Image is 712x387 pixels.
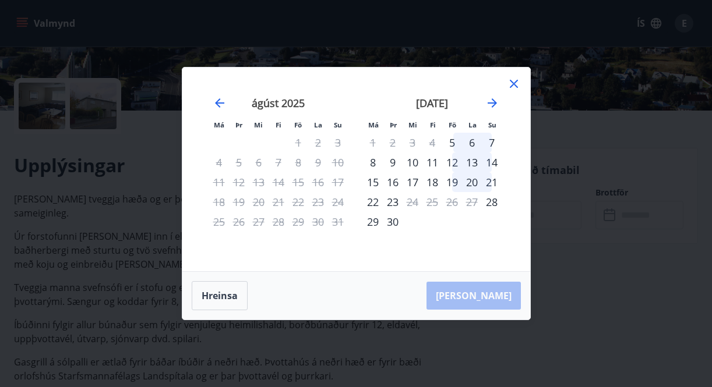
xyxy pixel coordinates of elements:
[363,212,383,232] div: 29
[383,152,403,172] div: 9
[288,212,308,232] td: Not available. föstudagur, 29. ágúst 2025
[288,192,308,212] td: Not available. föstudagur, 22. ágúst 2025
[422,133,442,152] td: Not available. fimmtudagur, 4. september 2025
[269,212,288,232] td: Not available. fimmtudagur, 28. ágúst 2025
[482,192,502,212] div: Aðeins innritun í boði
[363,152,383,172] td: Choose mánudagur, 8. september 2025 as your check-in date. It’s available.
[363,192,383,212] div: 22
[249,172,269,192] td: Not available. miðvikudagur, 13. ágúst 2025
[482,133,502,152] div: 7
[308,152,328,172] td: Not available. laugardagur, 9. ágúst 2025
[229,192,249,212] td: Not available. þriðjudagur, 19. ágúst 2025
[328,212,348,232] td: Not available. sunnudagur, 31. ágúst 2025
[403,172,422,192] div: 17
[422,172,442,192] div: 18
[383,172,403,192] td: Choose þriðjudagur, 16. september 2025 as your check-in date. It’s available.
[482,192,502,212] td: Choose sunnudagur, 28. september 2025 as your check-in date. It’s available.
[468,120,477,129] small: La
[249,152,269,172] td: Not available. miðvikudagur, 6. ágúst 2025
[328,192,348,212] td: Not available. sunnudagur, 24. ágúst 2025
[403,152,422,172] div: 10
[196,81,516,257] div: Calendar
[288,152,308,172] td: Not available. föstudagur, 8. ágúst 2025
[482,172,502,192] div: 21
[328,133,348,152] td: Not available. sunnudagur, 3. ágúst 2025
[383,152,403,172] td: Choose þriðjudagur, 9. september 2025 as your check-in date. It’s available.
[252,96,305,110] strong: ágúst 2025
[442,152,462,172] td: Choose föstudagur, 12. september 2025 as your check-in date. It’s available.
[363,172,383,192] div: 15
[308,172,328,192] td: Not available. laugardagur, 16. ágúst 2025
[462,133,482,152] div: 6
[209,152,229,172] td: Not available. mánudagur, 4. ágúst 2025
[383,172,403,192] div: 16
[462,152,482,172] td: Choose laugardagur, 13. september 2025 as your check-in date. It’s available.
[229,212,249,232] td: Not available. þriðjudagur, 26. ágúst 2025
[209,192,229,212] td: Not available. mánudagur, 18. ágúst 2025
[462,152,482,172] div: 13
[235,120,242,129] small: Þr
[449,120,456,129] small: Fö
[403,172,422,192] td: Choose miðvikudagur, 17. september 2025 as your check-in date. It’s available.
[308,192,328,212] td: Not available. laugardagur, 23. ágúst 2025
[442,152,462,172] div: 12
[442,172,462,192] td: Choose föstudagur, 19. september 2025 as your check-in date. It’s available.
[363,192,383,212] td: Choose mánudagur, 22. september 2025 as your check-in date. It’s available.
[363,152,383,172] div: 8
[254,120,263,129] small: Mi
[314,120,322,129] small: La
[403,152,422,172] td: Choose miðvikudagur, 10. september 2025 as your check-in date. It’s available.
[328,172,348,192] td: Not available. sunnudagur, 17. ágúst 2025
[269,192,288,212] td: Not available. fimmtudagur, 21. ágúst 2025
[403,192,422,212] td: Not available. miðvikudagur, 24. september 2025
[462,133,482,152] td: Choose laugardagur, 6. september 2025 as your check-in date. It’s available.
[416,96,448,110] strong: [DATE]
[422,172,442,192] td: Choose fimmtudagur, 18. september 2025 as your check-in date. It’s available.
[249,192,269,212] td: Not available. miðvikudagur, 20. ágúst 2025
[482,133,502,152] td: Choose sunnudagur, 7. september 2025 as your check-in date. It’s available.
[482,152,502,172] div: 14
[308,133,328,152] td: Not available. laugardagur, 2. ágúst 2025
[442,133,462,152] div: Aðeins innritun í boði
[328,152,348,172] td: Not available. sunnudagur, 10. ágúst 2025
[390,120,397,129] small: Þr
[383,133,403,152] td: Not available. þriðjudagur, 2. september 2025
[408,120,417,129] small: Mi
[209,212,229,232] td: Not available. mánudagur, 25. ágúst 2025
[442,133,462,152] td: Choose föstudagur, 5. september 2025 as your check-in date. It’s available.
[229,152,249,172] td: Not available. þriðjudagur, 5. ágúst 2025
[209,172,229,192] td: Not available. mánudagur, 11. ágúst 2025
[213,96,227,110] div: Move backward to switch to the previous month.
[276,120,281,129] small: Fi
[422,192,442,212] td: Not available. fimmtudagur, 25. september 2025
[269,152,288,172] td: Not available. fimmtudagur, 7. ágúst 2025
[442,172,462,192] div: 19
[383,192,403,212] div: 23
[482,172,502,192] td: Choose sunnudagur, 21. september 2025 as your check-in date. It’s available.
[383,212,403,232] div: 30
[383,212,403,232] td: Choose þriðjudagur, 30. september 2025 as your check-in date. It’s available.
[363,212,383,232] td: Choose mánudagur, 29. september 2025 as your check-in date. It’s available.
[249,212,269,232] td: Not available. miðvikudagur, 27. ágúst 2025
[214,120,224,129] small: Má
[229,172,249,192] td: Not available. þriðjudagur, 12. ágúst 2025
[288,133,308,152] td: Not available. föstudagur, 1. ágúst 2025
[403,133,422,152] td: Not available. miðvikudagur, 3. september 2025
[363,133,383,152] td: Not available. mánudagur, 1. september 2025
[363,172,383,192] td: Choose mánudagur, 15. september 2025 as your check-in date. It’s available.
[192,281,248,310] button: Hreinsa
[368,120,379,129] small: Má
[462,172,482,192] td: Choose laugardagur, 20. september 2025 as your check-in date. It’s available.
[462,172,482,192] div: 20
[422,152,442,172] div: 11
[308,212,328,232] td: Not available. laugardagur, 30. ágúst 2025
[383,192,403,212] td: Choose þriðjudagur, 23. september 2025 as your check-in date. It’s available.
[482,152,502,172] td: Choose sunnudagur, 14. september 2025 as your check-in date. It’s available.
[294,120,302,129] small: Fö
[422,152,442,172] td: Choose fimmtudagur, 11. september 2025 as your check-in date. It’s available.
[485,96,499,110] div: Move forward to switch to the next month.
[442,192,462,212] td: Not available. föstudagur, 26. september 2025
[403,192,422,212] div: Aðeins útritun í boði
[288,172,308,192] td: Not available. föstudagur, 15. ágúst 2025
[430,120,436,129] small: Fi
